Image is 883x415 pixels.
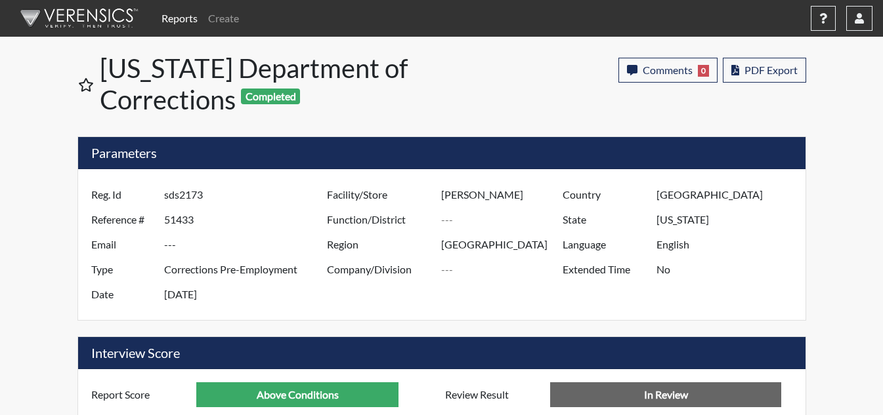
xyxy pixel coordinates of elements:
span: Comments [643,64,693,76]
label: Function/District [317,207,442,232]
input: --- [441,207,566,232]
label: Company/Division [317,257,442,282]
input: --- [164,182,330,207]
h1: [US_STATE] Department of Corrections [100,52,443,115]
label: Type [81,257,164,282]
a: Reports [156,5,203,31]
input: --- [164,207,330,232]
label: Extended Time [553,257,657,282]
label: Review Result [435,382,551,407]
label: Region [317,232,442,257]
input: --- [196,382,398,407]
button: Comments0 [618,58,718,83]
span: PDF Export [744,64,798,76]
input: --- [657,257,802,282]
input: --- [441,257,566,282]
label: Country [553,182,657,207]
label: Reference # [81,207,164,232]
span: 0 [698,65,709,77]
input: --- [657,182,802,207]
a: Create [203,5,244,31]
input: --- [657,207,802,232]
input: --- [441,232,566,257]
label: Reg. Id [81,182,164,207]
label: Facility/Store [317,182,442,207]
label: Language [553,232,657,257]
input: --- [164,232,330,257]
button: PDF Export [723,58,806,83]
label: Date [81,282,164,307]
input: --- [441,182,566,207]
span: Completed [241,89,300,104]
label: Report Score [81,382,197,407]
input: --- [164,282,330,307]
label: Email [81,232,164,257]
input: --- [657,232,802,257]
label: State [553,207,657,232]
input: --- [164,257,330,282]
h5: Interview Score [78,337,806,369]
h5: Parameters [78,137,806,169]
input: No Decision [550,382,781,407]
